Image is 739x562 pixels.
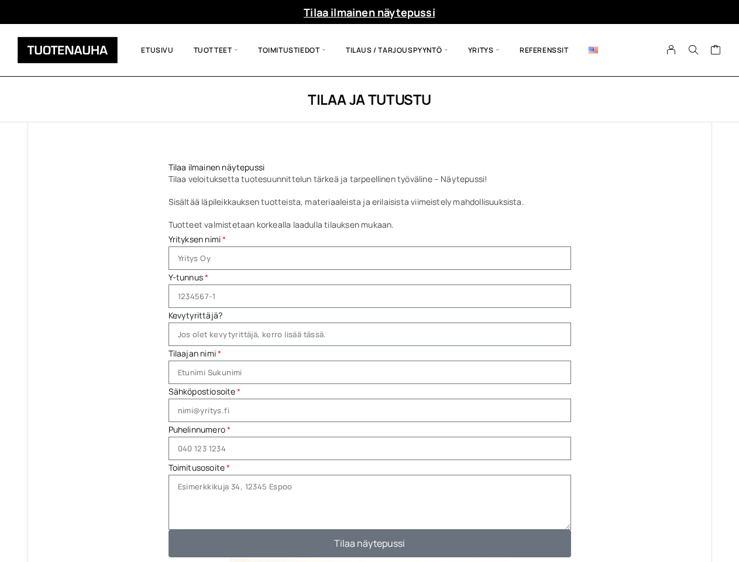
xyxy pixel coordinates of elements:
[169,285,571,308] input: 1234567-1
[304,5,435,19] a: Tilaa ilmainen näytepussi
[510,33,579,67] a: Referenssit
[169,361,571,384] input: Etunimi Sukunimi
[18,37,118,63] img: Tuotenauha Oy
[169,437,571,460] input: Only numbers and phone characters (#, -, *, etc) are accepted.
[169,232,226,246] label: Yrityksen nimi
[682,44,704,55] button: Search
[336,33,458,67] span: Tilaus / Tarjouspyyntö
[169,460,231,475] label: Toimitusosoite
[169,530,571,557] button: Tilaa näytepussi
[169,232,571,557] form: New Form
[184,33,248,67] span: Tuotteet
[169,270,209,285] label: Y-tunnus
[169,217,571,232] p: Tuotteet valmistetaan korkealla laadulla tilauksen mukaan.
[248,33,336,67] span: Toimitustiedot
[169,246,571,270] input: Yritys Oy
[710,44,721,58] a: Cart
[169,422,231,437] label: Puhelinnumero
[28,90,712,109] h1: Tilaa ja tutustu
[169,346,221,361] label: Tilaajan nimi
[169,308,223,323] label: Kevytyrittäjä?
[169,399,571,422] input: nimi@yritys.fi
[589,47,598,53] img: English
[131,33,183,67] a: Etusivu
[334,539,405,548] span: Tilaa näytepussi
[169,323,571,346] input: Jos olet kevytyrittäjä, kerro lisää tässä.
[458,33,510,67] span: Yritys
[660,44,683,55] a: My Account
[169,163,571,172] h2: Tilaa ilmainen näytepussi
[169,384,241,399] label: Sähköpostiosoite
[169,194,571,209] p: Sisältää läpileikkauksen tuotteista, materiaaleista ja erilaisista viimeistely mahdollisuuksista.
[169,172,571,186] p: Tilaa veloituksetta tuotesuunnittelun tärkeä ja tarpeellinen työväline – Näytepussi!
